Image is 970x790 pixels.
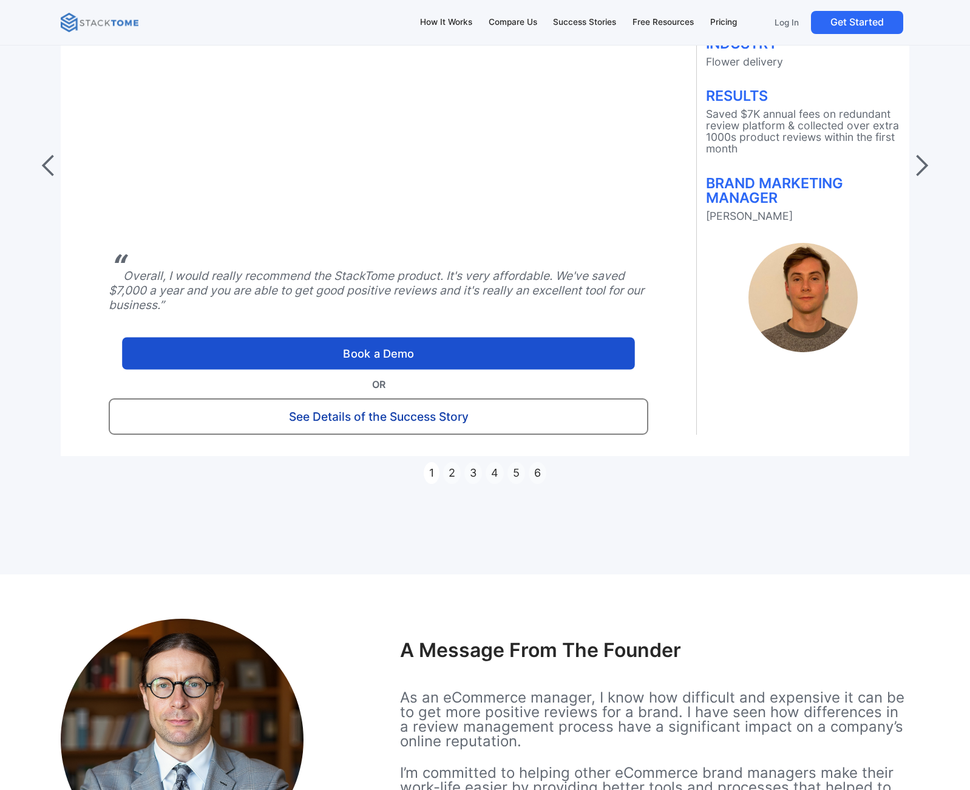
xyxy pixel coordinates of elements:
[704,10,742,35] a: Pricing
[553,16,616,29] div: Success Stories
[123,337,635,369] a: Book a Demo
[706,210,900,222] p: [PERSON_NAME]
[109,398,648,435] a: See Details of the Success Story
[775,17,799,28] p: Log In
[483,10,543,35] a: Compare Us
[811,11,903,34] a: Get Started
[109,247,123,288] strong: “
[706,36,900,51] h1: INDUSTRY
[706,108,900,155] p: Saved $7K annual fees on redundant review platform & collected over extra 1000s product reviews w...
[627,10,700,35] a: Free Resources
[548,10,622,35] a: Success Stories
[486,462,504,484] div: Show slide 4 of 6
[706,89,900,103] h1: RESULTS
[529,462,546,484] div: Show slide 6 of 6
[109,376,648,393] p: OR
[400,690,909,749] p: As an eCommerce manager, I know how difficult and expensive it can be to get more positive review...
[443,462,461,484] div: Show slide 2 of 6
[706,176,900,205] h1: BRAND MARKETING MANAGER
[464,462,482,484] div: Show slide 3 of 6
[489,16,537,29] div: Compare Us
[424,462,439,484] div: Show slide 1 of 6
[414,10,478,35] a: How It Works
[400,639,909,683] h2: A Message From The Founder
[710,16,737,29] div: Pricing
[420,16,472,29] div: How It Works
[109,263,648,312] p: Overall, I would really recommend the StackTome product. It's very affordable. We've saved $7,000...
[767,11,806,34] a: Log In
[507,462,525,484] div: Show slide 5 of 6
[633,16,694,29] div: Free Resources
[706,56,900,67] p: Flower delivery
